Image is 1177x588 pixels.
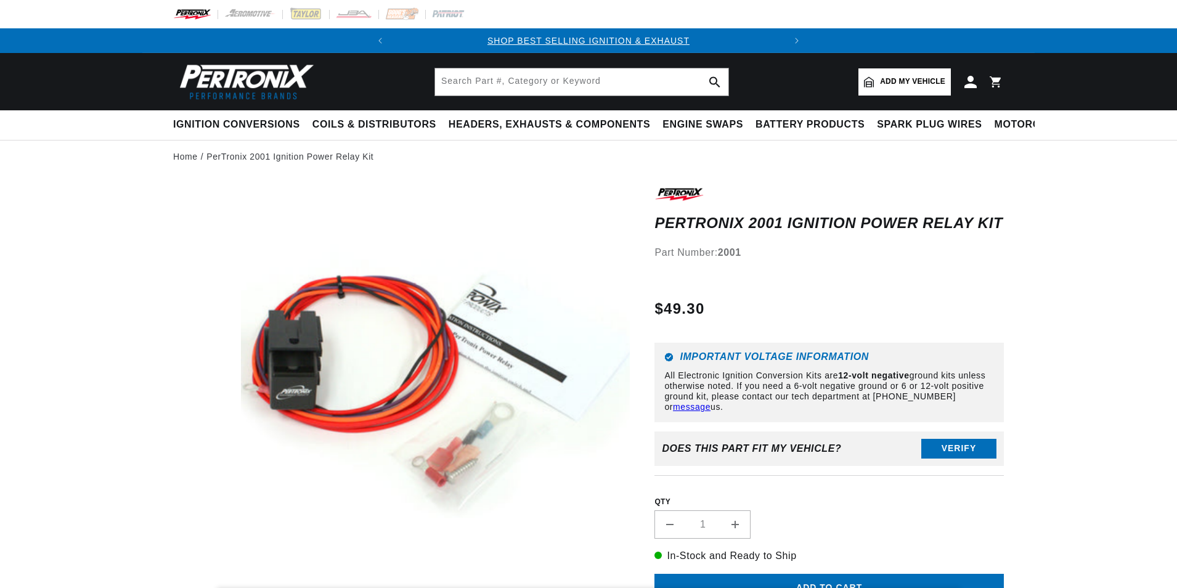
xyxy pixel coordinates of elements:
summary: Ignition Conversions [173,110,306,139]
slideshow-component: Translation missing: en.sections.announcements.announcement_bar [142,28,1035,53]
a: Home [173,150,198,163]
span: Add my vehicle [880,76,945,88]
strong: 2001 [718,247,741,258]
a: PerTronix 2001 Ignition Power Relay Kit [206,150,373,163]
media-gallery: Gallery Viewer [173,186,630,581]
h1: PerTronix 2001 Ignition Power Relay Kit [654,217,1004,229]
span: Engine Swaps [662,118,743,131]
div: Does This part fit My vehicle? [662,443,841,454]
label: QTY [654,497,1004,507]
p: In-Stock and Ready to Ship [654,548,1004,564]
p: All Electronic Ignition Conversion Kits are ground kits unless otherwise noted. If you need a 6-v... [664,370,994,412]
summary: Spark Plug Wires [871,110,988,139]
div: Part Number: [654,245,1004,261]
button: search button [701,68,728,96]
a: message [673,402,711,412]
span: Ignition Conversions [173,118,300,131]
strong: 12-volt negative [838,370,909,380]
h6: Important Voltage Information [664,353,994,362]
img: Pertronix [173,60,315,103]
span: Coils & Distributors [312,118,436,131]
a: Add my vehicle [858,68,951,96]
span: Motorcycle [995,118,1068,131]
input: Search Part #, Category or Keyword [435,68,728,96]
span: Battery Products [755,118,865,131]
summary: Headers, Exhausts & Components [442,110,656,139]
span: $49.30 [654,298,704,320]
summary: Engine Swaps [656,110,749,139]
span: Headers, Exhausts & Components [449,118,650,131]
button: Translation missing: en.sections.announcements.next_announcement [784,28,809,53]
summary: Motorcycle [988,110,1074,139]
button: Translation missing: en.sections.announcements.previous_announcement [368,28,393,53]
a: SHOP BEST SELLING IGNITION & EXHAUST [487,36,690,46]
div: Announcement [393,34,784,47]
summary: Coils & Distributors [306,110,442,139]
summary: Battery Products [749,110,871,139]
nav: breadcrumbs [173,150,1004,163]
button: Verify [921,439,996,459]
div: 1 of 2 [393,34,784,47]
span: Spark Plug Wires [877,118,982,131]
